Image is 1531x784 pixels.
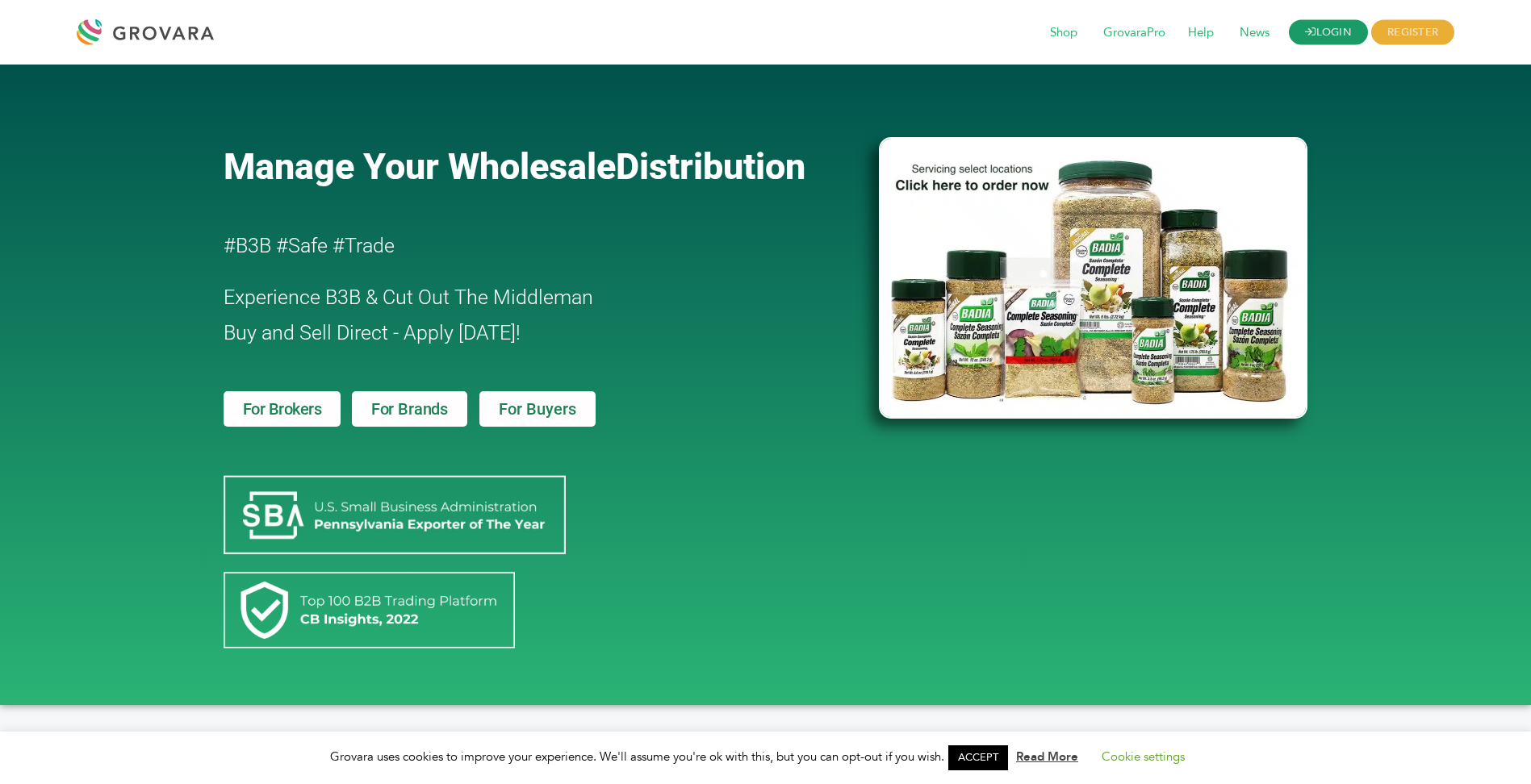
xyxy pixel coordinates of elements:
[616,145,805,188] span: Distribution
[224,145,853,188] a: Manage Your WholesaleDistribution
[1371,20,1454,45] span: REGISTER
[1039,18,1089,48] span: Shop
[371,401,448,417] span: For Brands
[330,749,1201,765] span: Grovara uses cookies to improve your experience. We'll assume you're ok with this, but you can op...
[1177,18,1225,48] span: Help
[1228,24,1281,42] a: News
[224,286,593,309] span: Experience B3B & Cut Out The Middleman
[1016,749,1078,765] a: Read More
[499,401,576,417] span: For Buyers
[1092,24,1177,42] a: GrovaraPro
[1102,749,1185,765] a: Cookie settings
[224,391,341,427] a: For Brokers
[1177,24,1225,42] a: Help
[1228,18,1281,48] span: News
[224,321,521,344] span: Buy and Sell Direct - Apply [DATE]!
[1092,18,1177,48] span: GrovaraPro
[224,145,616,188] span: Manage Your Wholesale
[479,391,596,427] a: For Buyers
[352,391,467,427] a: For Brands
[1289,20,1368,45] a: LOGIN
[948,745,1008,770] a: ACCEPT
[224,228,787,264] h2: #B3B #Safe #Trade
[243,401,322,417] span: For Brokers
[1039,24,1089,42] a: Shop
